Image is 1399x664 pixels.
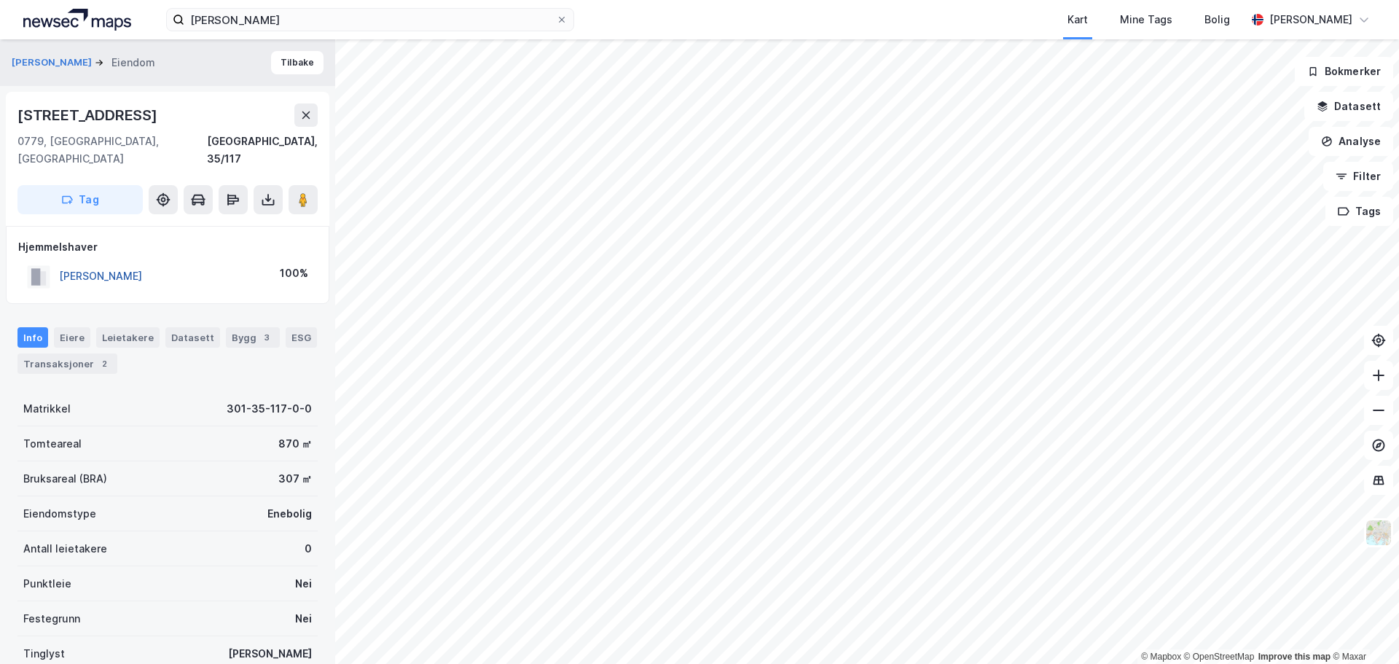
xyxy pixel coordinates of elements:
div: Eiere [54,327,90,348]
button: Tag [17,185,143,214]
div: Tomteareal [23,435,82,453]
div: [PERSON_NAME] [228,645,312,663]
div: Festegrunn [23,610,80,628]
div: 100% [280,265,308,282]
div: Tinglyst [23,645,65,663]
div: [STREET_ADDRESS] [17,103,160,127]
div: Nei [295,610,312,628]
div: Bruksareal (BRA) [23,470,107,488]
div: 0 [305,540,312,558]
div: Kart [1067,11,1088,28]
div: 301-35-117-0-0 [227,400,312,418]
a: OpenStreetMap [1184,652,1255,662]
div: Nei [295,575,312,593]
button: Analyse [1309,127,1393,156]
div: Mine Tags [1120,11,1172,28]
div: 870 ㎡ [278,435,312,453]
div: Bygg [226,327,280,348]
input: Søk på adresse, matrikkel, gårdeiere, leietakere eller personer [184,9,556,31]
div: Bolig [1204,11,1230,28]
div: Eiendomstype [23,505,96,523]
div: Enebolig [267,505,312,523]
button: Tilbake [271,51,324,74]
button: [PERSON_NAME] [12,55,95,70]
div: [GEOGRAPHIC_DATA], 35/117 [207,133,318,168]
button: Filter [1323,162,1393,191]
div: 0779, [GEOGRAPHIC_DATA], [GEOGRAPHIC_DATA] [17,133,207,168]
img: Z [1365,519,1392,547]
div: 307 ㎡ [278,470,312,488]
div: Hjemmelshaver [18,238,317,256]
iframe: Chat Widget [1326,594,1399,664]
div: 2 [97,356,111,371]
div: Matrikkel [23,400,71,418]
div: Antall leietakere [23,540,107,558]
div: Eiendom [111,54,155,71]
div: ESG [286,327,317,348]
div: Info [17,327,48,348]
img: logo.a4113a55bc3d86da70a041830d287a7e.svg [23,9,131,31]
div: Punktleie [23,575,71,593]
a: Improve this map [1258,652,1331,662]
div: 3 [259,330,274,345]
a: Mapbox [1141,652,1181,662]
div: Datasett [165,327,220,348]
div: Leietakere [96,327,160,348]
button: Datasett [1304,92,1393,121]
div: [PERSON_NAME] [1269,11,1352,28]
button: Bokmerker [1295,57,1393,86]
button: Tags [1325,197,1393,226]
div: Transaksjoner [17,354,117,374]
